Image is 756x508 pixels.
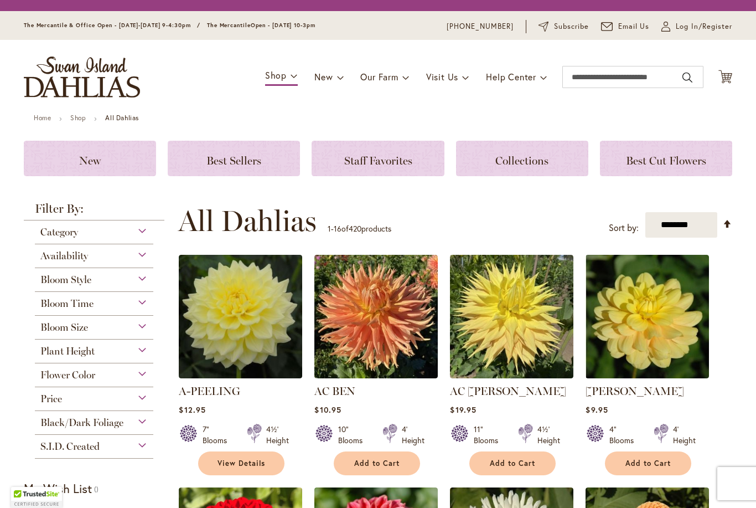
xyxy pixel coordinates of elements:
[456,141,588,176] a: Collections
[314,384,355,398] a: AC BEN
[676,21,732,32] span: Log In/Register
[495,154,548,167] span: Collections
[328,223,331,234] span: 1
[626,154,706,167] span: Best Cut Flowers
[198,451,284,475] a: View Details
[105,114,139,122] strong: All Dahlias
[474,424,505,446] div: 11" Blooms
[586,255,709,378] img: AHOY MATEY
[682,69,692,86] button: Search
[450,370,573,381] a: AC Jeri
[34,114,51,122] a: Home
[24,203,164,220] strong: Filter By:
[609,424,640,446] div: 4" Blooms
[179,384,240,398] a: A-PEELING
[203,424,234,446] div: 7" Blooms
[426,71,458,83] span: Visit Us
[266,424,289,446] div: 4½' Height
[661,21,732,32] a: Log In/Register
[605,451,691,475] button: Add to Cart
[24,141,156,176] a: New
[338,424,369,446] div: 10" Blooms
[673,424,696,446] div: 4' Height
[314,71,333,83] span: New
[40,250,88,262] span: Availability
[8,469,39,500] iframe: Launch Accessibility Center
[179,370,302,381] a: A-Peeling
[24,22,251,29] span: The Mercantile & Office Open - [DATE]-[DATE] 9-4:30pm / The Mercantile
[251,22,315,29] span: Open - [DATE] 10-3pm
[469,451,556,475] button: Add to Cart
[538,21,589,32] a: Subscribe
[450,255,573,378] img: AC Jeri
[554,21,589,32] span: Subscribe
[618,21,650,32] span: Email Us
[314,404,341,415] span: $10.95
[178,204,317,238] span: All Dahlias
[586,384,684,398] a: [PERSON_NAME]
[312,141,444,176] a: Staff Favorites
[450,384,566,398] a: AC [PERSON_NAME]
[344,154,412,167] span: Staff Favorites
[447,21,514,32] a: [PHONE_NUMBER]
[179,404,205,415] span: $12.95
[586,404,608,415] span: $9.95
[601,21,650,32] a: Email Us
[314,255,438,378] img: AC BEN
[586,370,709,381] a: AHOY MATEY
[40,345,95,357] span: Plant Height
[40,226,78,238] span: Category
[24,57,140,98] a: store logo
[40,440,100,453] span: S.I.D. Created
[490,459,535,468] span: Add to Cart
[79,154,101,167] span: New
[179,255,302,378] img: A-Peeling
[24,480,92,496] strong: My Wish List
[40,369,95,381] span: Flower Color
[450,404,476,415] span: $19.95
[349,223,361,234] span: 420
[40,393,62,405] span: Price
[360,71,398,83] span: Our Farm
[40,274,91,286] span: Bloom Style
[70,114,86,122] a: Shop
[402,424,424,446] div: 4' Height
[265,69,287,81] span: Shop
[206,154,261,167] span: Best Sellers
[40,297,94,310] span: Bloom Time
[334,223,341,234] span: 16
[537,424,560,446] div: 4½' Height
[334,451,420,475] button: Add to Cart
[328,220,391,238] p: - of products
[609,218,639,238] label: Sort by:
[40,321,88,333] span: Bloom Size
[625,459,671,468] span: Add to Cart
[600,141,732,176] a: Best Cut Flowers
[40,417,123,429] span: Black/Dark Foliage
[218,459,265,468] span: View Details
[486,71,536,83] span: Help Center
[314,370,438,381] a: AC BEN
[354,459,400,468] span: Add to Cart
[168,141,300,176] a: Best Sellers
